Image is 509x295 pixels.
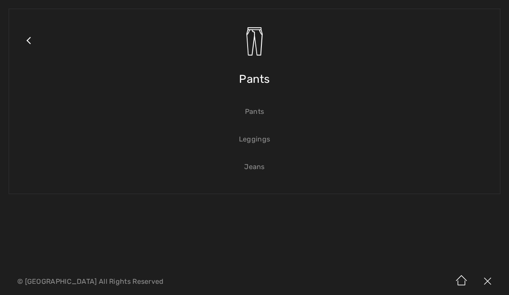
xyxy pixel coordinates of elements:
[474,268,500,295] img: X
[449,268,474,295] img: Home
[17,279,299,285] p: © [GEOGRAPHIC_DATA] All Rights Reserved
[18,130,491,149] a: Leggings
[18,102,491,121] a: Pants
[18,157,491,176] a: Jeans
[239,64,270,94] span: Pants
